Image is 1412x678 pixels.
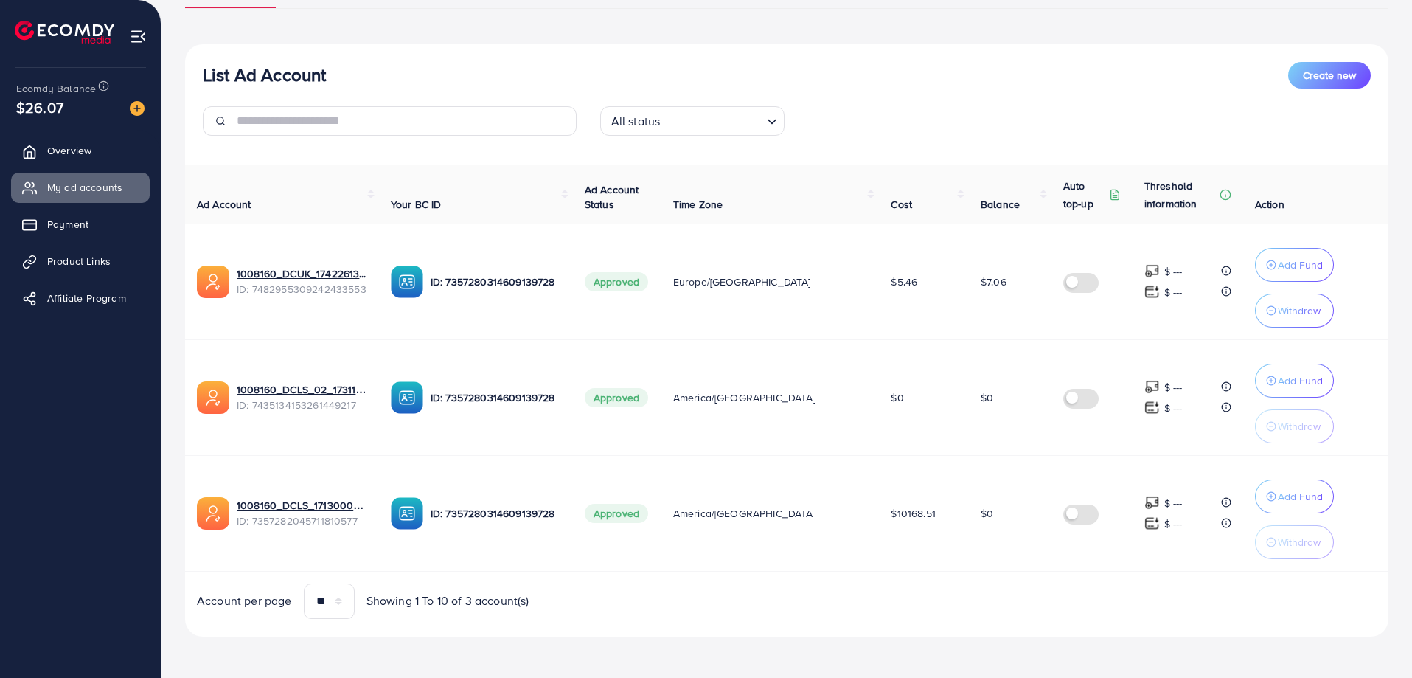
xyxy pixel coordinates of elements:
input: Search for option [664,108,760,132]
span: Product Links [47,254,111,269]
img: top-up amount [1144,284,1160,300]
a: 1008160_DCLS_1713000734080 [237,498,367,513]
img: ic-ba-acc.ded83a64.svg [391,266,423,298]
img: ic-ads-acc.e4c84228.svg [197,381,229,414]
div: Search for option [600,106,785,136]
span: Ad Account Status [585,182,639,212]
div: <span class='underline'>1008160_DCLS_1713000734080</span></br>7357282045711810577 [237,498,367,528]
p: Add Fund [1278,372,1323,390]
span: Payment [47,217,88,232]
span: $26.07 [16,97,63,118]
span: Showing 1 To 10 of 3 account(s) [366,592,529,609]
p: $ --- [1164,494,1183,512]
span: ID: 7357282045711810577 [237,513,367,528]
p: $ --- [1164,378,1183,396]
span: Cost [891,197,912,212]
span: ID: 7435134153261449217 [237,398,367,412]
button: Withdraw [1255,409,1334,443]
p: Withdraw [1278,533,1321,551]
span: $5.46 [891,274,917,289]
iframe: Chat [1349,612,1401,667]
img: ic-ads-acc.e4c84228.svg [197,266,229,298]
img: logo [15,21,114,44]
div: <span class='underline'>1008160_DCLS_02_1731127077568</span></br>7435134153261449217 [237,382,367,412]
a: Payment [11,210,150,239]
img: ic-ba-acc.ded83a64.svg [391,497,423,530]
a: Overview [11,136,150,165]
p: ID: 7357280314609139728 [431,273,561,291]
span: America/[GEOGRAPHIC_DATA] [673,506,815,521]
img: top-up amount [1144,400,1160,415]
p: ID: 7357280314609139728 [431,505,561,522]
span: Approved [585,272,648,291]
img: image [130,101,145,116]
img: ic-ads-acc.e4c84228.svg [197,497,229,530]
img: top-up amount [1144,516,1160,531]
span: Create new [1303,68,1356,83]
button: Add Fund [1255,248,1334,282]
span: $7.06 [981,274,1006,289]
h3: List Ad Account [203,64,326,86]
span: Approved [585,504,648,523]
a: Product Links [11,246,150,276]
span: Europe/[GEOGRAPHIC_DATA] [673,274,811,289]
span: $0 [981,390,993,405]
div: <span class='underline'>1008160_DCUK_1742261318438</span></br>7482955309242433553 [237,266,367,297]
a: Affiliate Program [11,283,150,313]
a: My ad accounts [11,173,150,202]
span: Ad Account [197,197,251,212]
button: Create new [1288,62,1371,89]
p: Withdraw [1278,302,1321,319]
span: All status [608,111,664,132]
span: Account per page [197,592,292,609]
p: Threshold information [1144,177,1217,212]
span: Approved [585,388,648,407]
p: $ --- [1164,283,1183,301]
button: Add Fund [1255,480,1334,513]
span: $10168.51 [891,506,935,521]
a: 1008160_DCLS_02_1731127077568 [237,382,367,397]
img: top-up amount [1144,263,1160,279]
img: top-up amount [1144,379,1160,395]
p: $ --- [1164,515,1183,533]
img: ic-ba-acc.ded83a64.svg [391,381,423,414]
img: menu [130,28,147,45]
button: Withdraw [1255,525,1334,559]
p: $ --- [1164,263,1183,280]
span: My ad accounts [47,180,122,195]
a: 1008160_DCUK_1742261318438 [237,266,367,281]
p: Add Fund [1278,256,1323,274]
span: Time Zone [673,197,723,212]
p: Add Fund [1278,488,1323,505]
p: Withdraw [1278,418,1321,435]
span: Balance [981,197,1020,212]
button: Add Fund [1255,364,1334,398]
span: Your BC ID [391,197,442,212]
span: Action [1255,197,1284,212]
span: Ecomdy Balance [16,81,96,96]
span: Affiliate Program [47,291,126,305]
span: America/[GEOGRAPHIC_DATA] [673,390,815,405]
p: ID: 7357280314609139728 [431,389,561,407]
span: ID: 7482955309242433553 [237,282,367,297]
span: Overview [47,143,91,158]
span: $0 [981,506,993,521]
img: top-up amount [1144,495,1160,511]
span: $0 [891,390,903,405]
p: Auto top-up [1063,177,1106,212]
button: Withdraw [1255,294,1334,328]
p: $ --- [1164,399,1183,417]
